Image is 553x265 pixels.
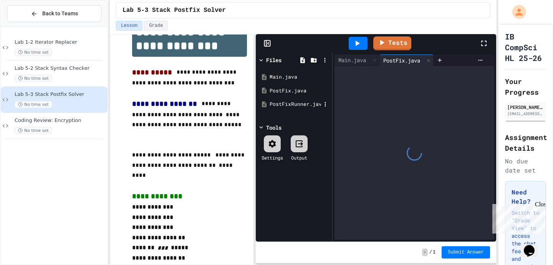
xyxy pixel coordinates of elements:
div: Chat with us now!Close [3,3,53,49]
span: Lab 5-3 Stack Postfix Solver [123,6,226,15]
div: Output [291,154,307,161]
button: Lesson [116,21,142,31]
button: Back to Teams [7,5,101,22]
iframe: chat widget [489,201,545,234]
div: Main.java [334,56,370,64]
span: No time set [15,75,52,82]
span: Back to Teams [42,10,78,18]
div: Settings [262,154,283,161]
div: Main.java [334,54,379,66]
h1: IB CompSci HL 25-26 [505,31,546,63]
span: Submit Answer [448,249,484,255]
span: Lab 5-3 Stack Postfix Solver [15,91,106,98]
div: Tools [266,123,281,132]
a: Tests [373,36,411,50]
div: [PERSON_NAME], [GEOGRAPHIC_DATA] [507,104,544,110]
iframe: chat widget [521,234,545,257]
button: Grade [144,21,168,31]
span: Coding Review: Encryption [15,117,106,124]
div: No due date set [505,156,546,175]
span: / [429,249,432,255]
div: My Account [504,3,528,21]
div: PostFixRunner.java [270,100,321,108]
div: Files [266,56,281,64]
span: No time set [15,49,52,56]
h2: Your Progress [505,76,546,97]
h3: Need Help? [512,188,540,206]
div: Main.java [270,73,329,81]
div: [EMAIL_ADDRESS][DOMAIN_NAME] [507,111,544,117]
h2: Assignment Details [505,132,546,153]
div: PostFix.java [379,56,424,64]
span: Lab 5-2 Stack Syntax Checker [15,65,106,72]
span: No time set [15,127,52,134]
div: PostFix.java [379,54,434,66]
span: - [422,249,428,256]
button: Submit Answer [442,246,490,258]
span: Lab 1-2 Iterator Replacer [15,39,106,46]
span: No time set [15,101,52,108]
div: PostFix.java [270,87,329,95]
span: 1 [433,249,435,255]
